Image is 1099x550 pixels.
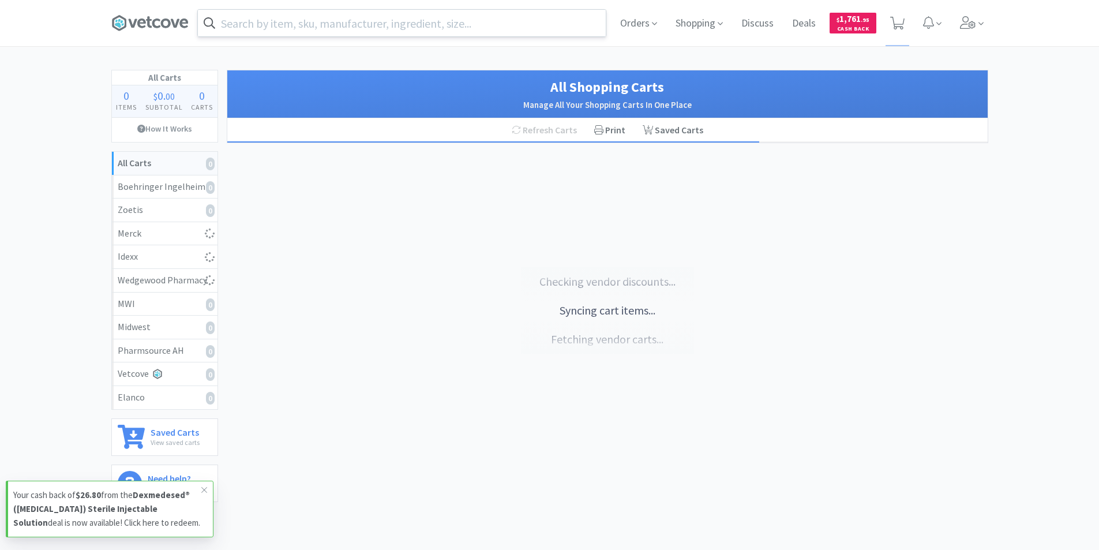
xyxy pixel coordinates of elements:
[118,226,212,241] div: Merck
[148,471,210,483] h6: Need help?
[118,297,212,312] div: MWI
[830,8,876,39] a: $1,761.95Cash Back
[151,425,200,437] h6: Saved Carts
[118,179,212,194] div: Boehringer Ingelheim
[112,362,217,386] a: Vetcove0
[206,392,215,405] i: 0
[503,118,586,143] div: Refresh Carts
[151,437,200,448] p: View saved carts
[118,366,212,381] div: Vetcove
[112,199,217,222] a: Zoetis0
[13,489,190,528] strong: Dexmedesed® ([MEDICAL_DATA]) Sterile Injectable Solution
[198,10,606,36] input: Search by item, sku, manufacturer, ingredient, size...
[76,489,101,500] strong: $26.80
[112,118,217,140] a: How It Works
[13,488,201,530] p: Your cash back of from the deal is now available! Click here to redeem.
[112,269,217,293] a: Wedgewood Pharmacy
[112,152,217,175] a: All Carts0
[787,18,820,29] a: Deals
[206,298,215,311] i: 0
[112,386,217,409] a: Elanco0
[118,320,212,335] div: Midwest
[153,91,157,102] span: $
[206,158,215,170] i: 0
[118,157,151,169] strong: All Carts
[861,16,869,24] span: . 95
[112,293,217,316] a: MWI0
[112,339,217,363] a: Pharmsource AH0
[118,249,212,264] div: Idexx
[141,90,187,102] div: .
[118,390,212,405] div: Elanco
[157,88,163,103] span: 0
[112,175,217,199] a: Boehringer Ingelheim0
[239,98,976,112] h2: Manage All Your Shopping Carts In One Place
[239,76,976,98] h1: All Shopping Carts
[123,88,129,103] span: 0
[118,203,212,218] div: Zoetis
[118,273,212,288] div: Wedgewood Pharmacy
[586,118,634,143] div: Print
[199,88,205,103] span: 0
[837,26,869,33] span: Cash Back
[112,316,217,339] a: Midwest0
[166,91,175,102] span: 00
[112,102,141,113] h4: Items
[118,343,212,358] div: Pharmsource AH
[141,102,187,113] h4: Subtotal
[634,118,712,143] a: Saved Carts
[112,222,217,246] a: Merck
[837,13,869,24] span: 1,761
[837,16,839,24] span: $
[206,181,215,194] i: 0
[206,345,215,358] i: 0
[112,70,217,85] h1: All Carts
[187,102,217,113] h4: Carts
[111,418,218,456] a: Saved CartsView saved carts
[737,18,778,29] a: Discuss
[206,368,215,381] i: 0
[206,321,215,334] i: 0
[206,204,215,217] i: 0
[112,245,217,269] a: Idexx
